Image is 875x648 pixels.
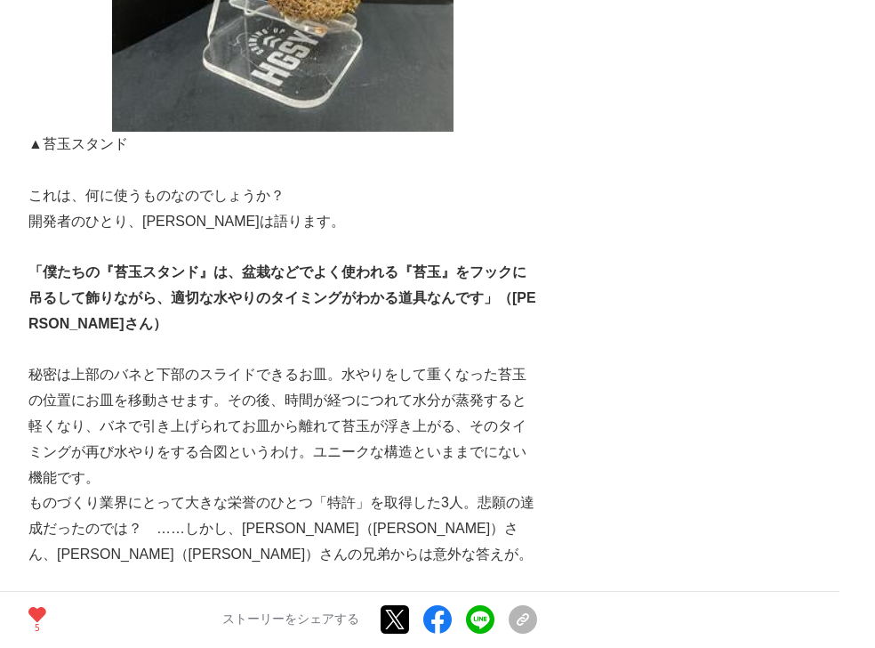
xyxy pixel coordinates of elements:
[28,624,46,633] p: 5
[28,362,537,490] p: 秘密は上部のバネと下部のスライドできるお皿。水やりをして重くなった苔玉の位置にお皿を移動させます。その後、時間が経つにつれて水分が蒸発すると軽くなり、バネで引き上げられてお皿から離れて苔玉が浮き...
[28,490,537,567] p: ものづくり業界にとって大きな栄誉のひとつ「特許」を取得した3人。悲願の達成だったのでは？ ……しかし、[PERSON_NAME]（[PERSON_NAME]）さん、[PERSON_NAME]（[...
[28,209,537,235] p: 開発者のひとり、[PERSON_NAME]は語ります。
[28,264,536,331] strong: 「僕たちの『苔玉スタンド』は、盆栽などでよく使われる『苔玉』をフックに吊るして飾りながら、適切な水やりのタイミングがわかる道具なんです」（[PERSON_NAME]さん）
[222,612,359,628] p: ストーリーをシェアする
[28,132,537,158] p: ▲苔玉スタンド
[28,183,537,209] p: これは、何に使うものなのでしょうか？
